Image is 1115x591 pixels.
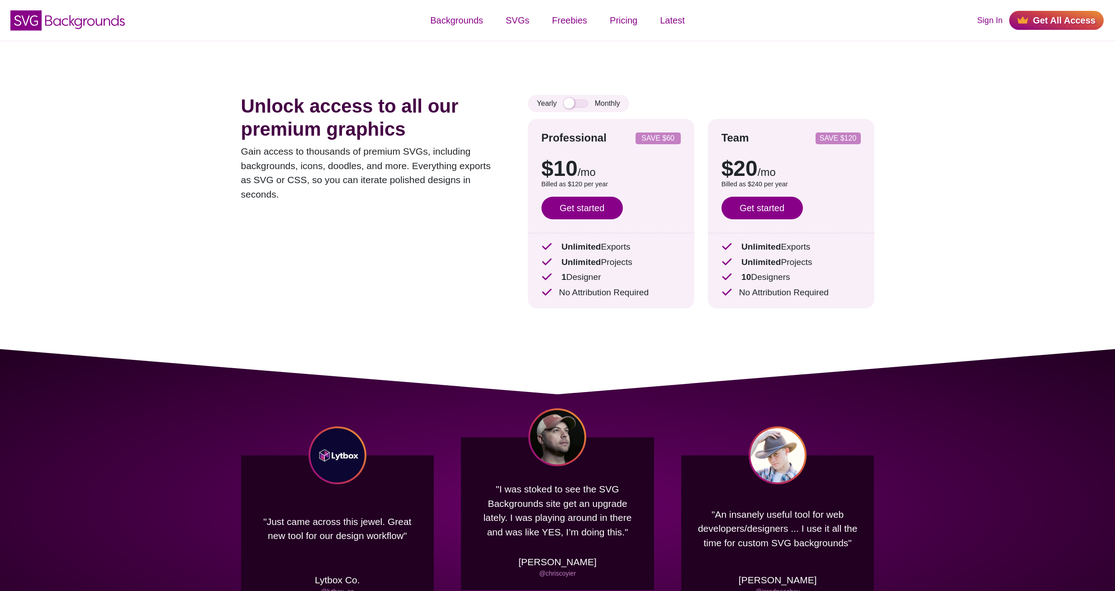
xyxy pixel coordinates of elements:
[639,135,677,142] p: SAVE $60
[758,166,776,178] span: /mo
[649,7,696,34] a: Latest
[741,272,751,282] strong: 10
[721,180,861,189] p: Billed as $240 per year
[541,256,681,269] p: Projects
[518,555,597,569] p: [PERSON_NAME]
[528,95,629,112] div: Yearly Monthly
[749,426,807,484] img: Jarod Peachey headshot
[819,135,857,142] p: SAVE $120
[721,241,861,254] p: Exports
[721,256,861,269] p: Projects
[721,197,803,219] a: Get started
[741,242,781,251] strong: Unlimited
[541,7,598,34] a: Freebies
[721,286,861,299] p: No Attribution Required
[315,573,360,587] p: Lytbox Co.
[739,573,817,587] p: [PERSON_NAME]
[561,242,601,251] strong: Unlimited
[541,180,681,189] p: Billed as $120 per year
[1009,11,1104,30] a: Get All Access
[474,475,641,546] p: "I was stoked to see the SVG Backgrounds site get an upgrade lately. I was playing around in ther...
[541,158,681,180] p: $10
[541,241,681,254] p: Exports
[541,286,681,299] p: No Attribution Required
[255,493,421,564] p: "Just came across this jewel. Great new tool for our design workflow"
[561,257,601,267] strong: Unlimited
[741,257,781,267] strong: Unlimited
[419,7,494,34] a: Backgrounds
[721,132,749,144] strong: Team
[695,493,861,564] p: "An insanely useful tool for web developers/designers ... I use it all the time for custom SVG ba...
[541,197,623,219] a: Get started
[561,272,566,282] strong: 1
[598,7,649,34] a: Pricing
[977,14,1002,27] a: Sign In
[494,7,541,34] a: SVGs
[541,271,681,284] p: Designer
[721,271,861,284] p: Designers
[241,95,501,141] h1: Unlock access to all our premium graphics
[308,426,366,484] img: Lytbox Co logo
[528,408,586,466] img: Chris Coyier headshot
[578,166,596,178] span: /mo
[539,570,576,577] a: @chriscoyier
[241,144,501,201] p: Gain access to thousands of premium SVGs, including backgrounds, icons, doodles, and more. Everyt...
[541,132,607,144] strong: Professional
[721,158,861,180] p: $20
